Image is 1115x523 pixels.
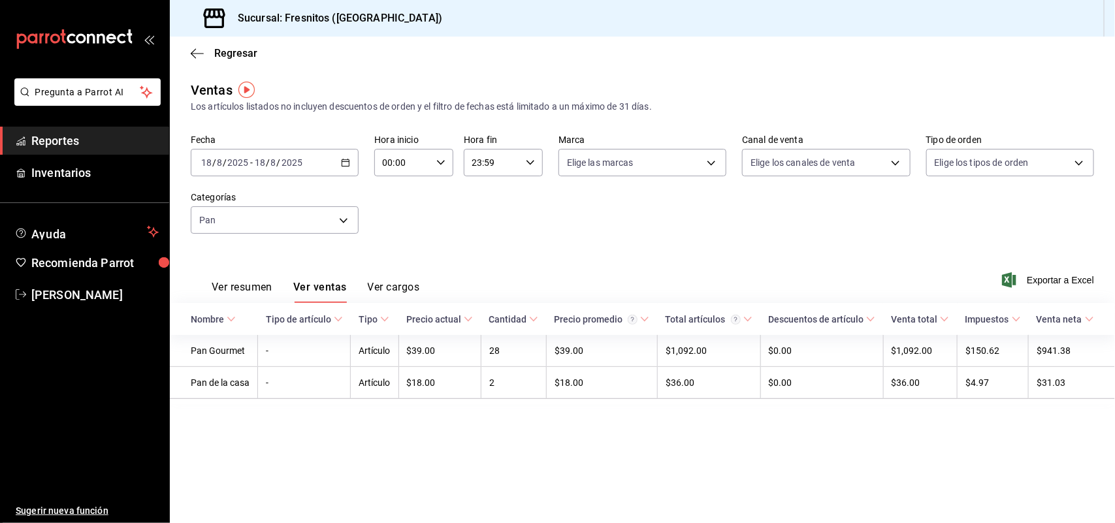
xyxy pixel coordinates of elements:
td: $39.00 [398,335,481,367]
td: 2 [481,367,546,399]
span: Precio promedio [554,314,649,325]
span: / [223,157,227,168]
div: Ventas [191,80,233,100]
div: Cantidad [489,314,526,325]
span: Elige los tipos de orden [935,156,1029,169]
svg: El total artículos considera cambios de precios en los artículos así como costos adicionales por ... [731,315,741,325]
svg: Precio promedio = Total artículos / cantidad [628,315,638,325]
input: -- [270,157,277,168]
td: $1,092.00 [658,335,760,367]
td: $18.00 [546,367,657,399]
label: Marca [558,136,726,145]
label: Tipo de orden [926,136,1094,145]
span: Tipo [359,314,389,325]
button: Ver resumen [212,281,272,303]
span: Venta neta [1037,314,1094,325]
input: -- [216,157,223,168]
span: Regresar [214,47,257,59]
td: $39.00 [546,335,657,367]
label: Categorías [191,193,359,202]
span: / [212,157,216,168]
button: Pregunta a Parrot AI [14,78,161,106]
div: Impuestos [965,314,1009,325]
span: - [250,157,253,168]
td: $0.00 [760,367,883,399]
button: Ver ventas [293,281,347,303]
button: open_drawer_menu [144,34,154,44]
span: Inventarios [31,164,159,182]
span: Impuestos [965,314,1021,325]
td: $4.97 [958,367,1029,399]
span: Reportes [31,132,159,150]
label: Hora fin [464,136,543,145]
div: Nombre [191,314,224,325]
span: Pregunta a Parrot AI [35,86,140,99]
button: Ver cargos [368,281,420,303]
span: Total artículos [666,314,752,325]
td: $31.03 [1029,367,1115,399]
span: Recomienda Parrot [31,254,159,272]
span: / [277,157,281,168]
td: $18.00 [398,367,481,399]
input: -- [254,157,266,168]
span: Precio actual [406,314,473,325]
input: ---- [227,157,249,168]
span: Elige las marcas [567,156,634,169]
span: Nombre [191,314,236,325]
input: ---- [281,157,303,168]
span: Elige los canales de venta [751,156,855,169]
div: Descuentos de artículo [768,314,864,325]
img: Tooltip marker [238,82,255,98]
div: Total artículos [666,314,741,325]
td: $0.00 [760,335,883,367]
a: Pregunta a Parrot AI [9,95,161,108]
td: $150.62 [958,335,1029,367]
label: Fecha [191,136,359,145]
td: $36.00 [883,367,957,399]
div: Los artículos listados no incluyen descuentos de orden y el filtro de fechas está limitado a un m... [191,100,1094,114]
h3: Sucursal: Fresnitos ([GEOGRAPHIC_DATA]) [227,10,442,26]
div: Tipo [359,314,378,325]
span: Sugerir nueva función [16,504,159,518]
span: Pan [199,214,216,227]
span: Ayuda [31,224,142,240]
td: Pan Gourmet [170,335,258,367]
span: [PERSON_NAME] [31,286,159,304]
span: Venta total [891,314,949,325]
span: Descuentos de artículo [768,314,875,325]
td: Artículo [351,367,398,399]
div: Venta neta [1037,314,1082,325]
div: navigation tabs [212,281,419,303]
td: Artículo [351,335,398,367]
span: Cantidad [489,314,538,325]
div: Precio promedio [554,314,638,325]
div: Venta total [891,314,937,325]
label: Hora inicio [374,136,453,145]
td: $941.38 [1029,335,1115,367]
label: Canal de venta [742,136,910,145]
div: Precio actual [406,314,461,325]
td: - [258,367,351,399]
span: Tipo de artículo [266,314,343,325]
button: Regresar [191,47,257,59]
td: 28 [481,335,546,367]
td: Pan de la casa [170,367,258,399]
td: - [258,335,351,367]
div: Tipo de artículo [266,314,331,325]
span: / [266,157,270,168]
td: $1,092.00 [883,335,957,367]
td: $36.00 [658,367,760,399]
button: Exportar a Excel [1005,272,1094,288]
input: -- [201,157,212,168]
